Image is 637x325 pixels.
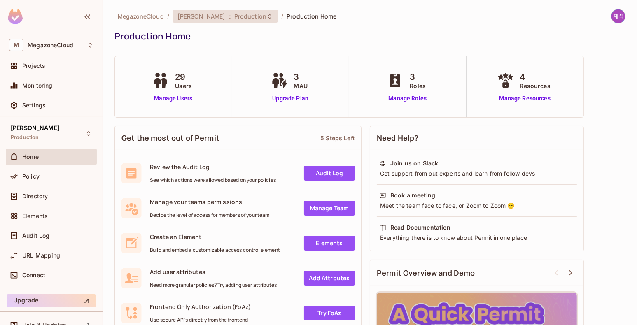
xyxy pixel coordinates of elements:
span: 3 [294,71,308,83]
span: Review the Audit Log [150,163,276,171]
a: Manage Roles [385,94,430,103]
span: 4 [520,71,551,83]
div: Read Documentation [390,223,451,232]
a: Manage Users [150,94,196,103]
span: : [229,13,231,20]
span: Permit Overview and Demo [377,268,475,278]
span: Production Home [287,12,336,20]
div: Get support from out experts and learn from fellow devs [379,169,574,178]
a: Audit Log [304,166,355,181]
span: Workspace: MegazoneCloud [28,42,73,49]
span: the active workspace [118,12,164,20]
span: Directory [22,193,48,200]
div: Everything there is to know about Permit in one place [379,234,574,242]
div: Join us on Slack [390,159,438,167]
span: Projects [22,63,45,69]
span: 29 [175,71,192,83]
span: 3 [410,71,426,83]
li: / [281,12,283,20]
span: [PERSON_NAME] [177,12,226,20]
a: Upgrade Plan [269,94,312,103]
span: Audit Log [22,232,49,239]
a: Try FoAz [304,306,355,320]
span: Users [175,81,192,90]
span: MAU [294,81,308,90]
span: Build and embed a customizable access control element [150,247,280,253]
div: Production Home [114,30,621,42]
span: Add user attributes [150,268,277,276]
a: Add Attrbutes [304,271,355,286]
span: URL Mapping [22,252,61,259]
span: Get the most out of Permit [121,133,219,143]
span: Settings [22,102,46,109]
button: Upgrade [7,294,96,307]
span: Frontend Only Authorization (FoAz) [150,303,251,311]
li: / [167,12,169,20]
img: 이재석 [611,9,625,23]
span: Roles [410,81,426,90]
span: Need more granular policies? Try adding user attributes [150,282,277,288]
span: M [9,39,23,51]
span: Resources [520,81,551,90]
span: Home [22,153,39,160]
a: Manage Resources [495,94,555,103]
div: Book a meeting [390,191,435,200]
span: See which actions were allowed based on your policies [150,177,276,183]
span: Use secure API's directly from the frontend [150,317,251,323]
a: Elements [304,236,355,251]
span: Create an Element [150,233,280,241]
span: Policy [22,173,40,180]
span: Need Help? [377,133,419,143]
span: Production [234,12,266,20]
a: Manage Team [304,201,355,216]
span: Elements [22,213,48,219]
div: 5 Steps Left [320,134,355,142]
span: [PERSON_NAME] [11,125,59,131]
span: Monitoring [22,82,53,89]
span: Production [11,134,39,141]
div: Meet the team face to face, or Zoom to Zoom 😉 [379,202,574,210]
img: SReyMgAAAABJRU5ErkJggg== [8,9,23,24]
span: Manage your teams permissions [150,198,270,206]
span: Decide the level of access for members of your team [150,212,270,218]
span: Connect [22,272,45,279]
